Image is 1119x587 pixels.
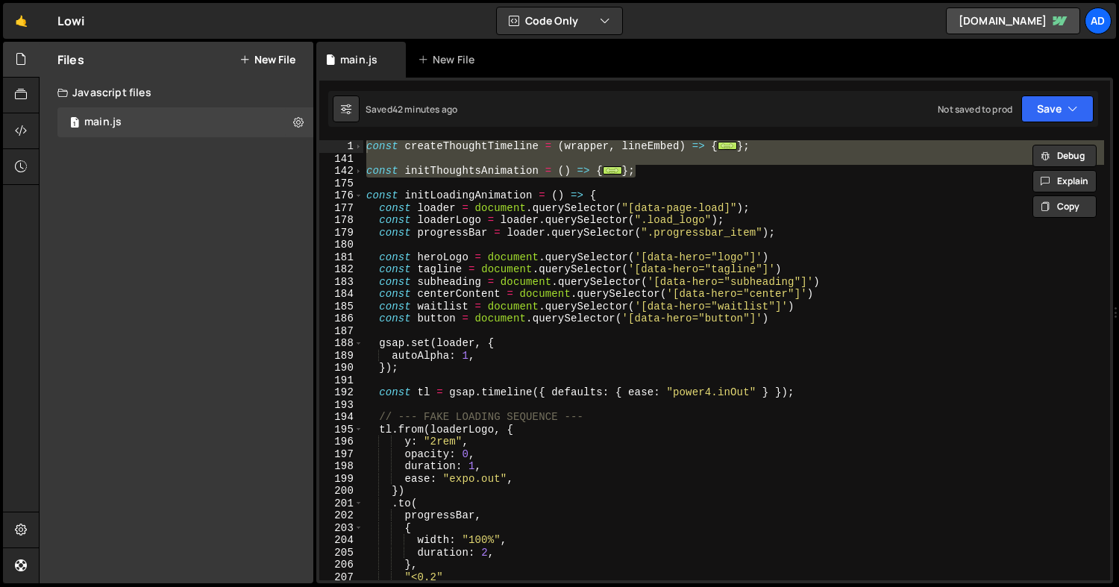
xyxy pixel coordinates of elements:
div: 178 [319,214,363,227]
div: 196 [319,436,363,448]
div: main.js [84,116,122,129]
div: 199 [319,473,363,486]
div: 197 [319,448,363,461]
div: New File [418,52,480,67]
button: Copy [1032,195,1097,218]
div: 190 [319,362,363,374]
div: 175 [319,178,363,190]
div: 185 [319,301,363,313]
div: main.js [340,52,377,67]
div: 202 [319,509,363,522]
div: 186 [319,313,363,325]
div: 201 [319,497,363,510]
div: 207 [319,571,363,584]
div: 193 [319,399,363,412]
div: 180 [319,239,363,251]
div: Not saved to prod [938,103,1012,116]
div: 206 [319,559,363,571]
div: 198 [319,460,363,473]
button: Code Only [497,7,622,34]
button: New File [239,54,295,66]
div: 179 [319,227,363,239]
div: 187 [319,325,363,338]
div: 194 [319,411,363,424]
div: Javascript files [40,78,313,107]
div: 42 minutes ago [392,103,457,116]
button: Debug [1032,145,1097,167]
div: 17330/48110.js [57,107,313,137]
a: [DOMAIN_NAME] [946,7,1080,34]
div: 192 [319,386,363,399]
span: 1 [70,118,79,130]
div: 182 [319,263,363,276]
div: Saved [366,103,457,116]
div: 177 [319,202,363,215]
div: 191 [319,374,363,387]
button: Save [1021,95,1094,122]
div: 188 [319,337,363,350]
a: Ad [1085,7,1112,34]
div: 183 [319,276,363,289]
div: Lowi [57,12,85,30]
div: 204 [319,534,363,547]
div: 200 [319,485,363,497]
div: 184 [319,288,363,301]
div: 181 [319,251,363,264]
div: 195 [319,424,363,436]
div: 203 [319,522,363,535]
a: 🤙 [3,3,40,39]
div: 1 [319,140,363,153]
span: ... [603,166,622,175]
button: Explain [1032,170,1097,192]
h2: Files [57,51,84,68]
span: ... [718,142,737,150]
div: 176 [319,189,363,202]
div: 205 [319,547,363,559]
div: 141 [319,153,363,166]
div: 142 [319,165,363,178]
div: 189 [319,350,363,362]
